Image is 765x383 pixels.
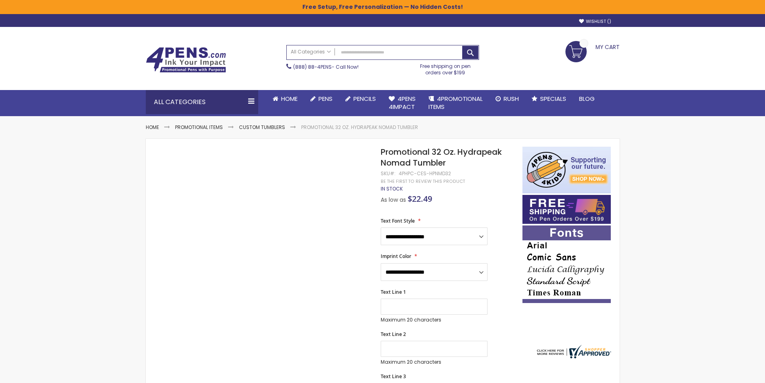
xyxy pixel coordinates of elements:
[293,63,332,70] a: (888) 88-4PENS
[293,63,359,70] span: - Call Now!
[339,90,382,108] a: Pencils
[504,94,519,103] span: Rush
[281,94,298,103] span: Home
[412,60,479,76] div: Free shipping on pen orders over $199
[408,193,432,204] span: $22.49
[522,195,611,224] img: Free shipping on orders over $199
[381,170,396,177] strong: SKU
[573,90,601,108] a: Blog
[381,185,403,192] span: In stock
[304,90,339,108] a: Pens
[381,331,406,338] span: Text Line 2
[381,317,488,323] p: Maximum 20 characters
[266,90,304,108] a: Home
[381,186,403,192] div: Availability
[579,18,611,25] a: Wishlist
[301,124,418,131] li: Promotional 32 Oz. Hydrapeak Nomad Tumbler
[175,124,223,131] a: Promotional Items
[287,45,335,59] a: All Categories
[422,90,489,116] a: 4PROMOTIONALITEMS
[146,90,258,114] div: All Categories
[381,359,488,365] p: Maximum 20 characters
[525,90,573,108] a: Specials
[381,373,406,380] span: Text Line 3
[146,47,226,73] img: 4Pens Custom Pens and Promotional Products
[579,94,595,103] span: Blog
[540,94,566,103] span: Specials
[535,345,611,358] img: 4pens.com widget logo
[489,90,525,108] a: Rush
[291,49,331,55] span: All Categories
[381,217,415,224] span: Text Font Style
[381,146,502,168] span: Promotional 32 Oz. Hydrapeak Nomad Tumbler
[381,196,406,204] span: As low as
[381,253,411,260] span: Imprint Color
[382,90,422,116] a: 4Pens4impact
[381,289,406,295] span: Text Line 1
[399,170,451,177] div: 4PHPC-CES-HPNMD32
[389,94,416,111] span: 4Pens 4impact
[381,178,465,184] a: Be the first to review this product
[146,124,159,131] a: Home
[535,353,611,360] a: 4pens.com certificate URL
[318,94,333,103] span: Pens
[428,94,483,111] span: 4PROMOTIONAL ITEMS
[353,94,376,103] span: Pencils
[522,225,611,303] img: font-personalization-examples
[239,124,285,131] a: Custom Tumblers
[522,147,611,193] img: 4pens 4 kids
